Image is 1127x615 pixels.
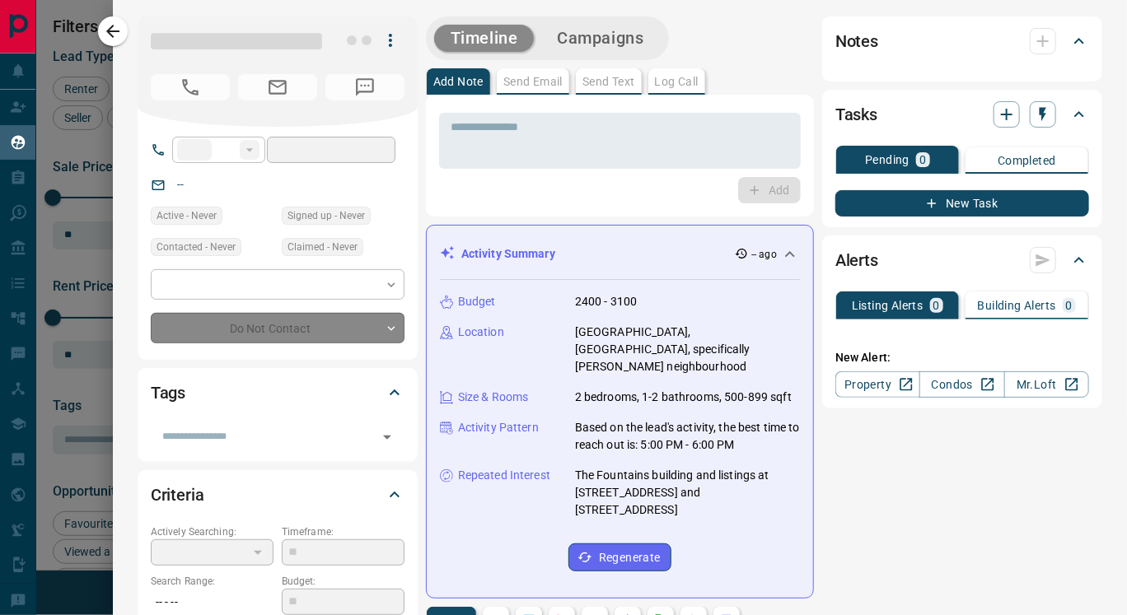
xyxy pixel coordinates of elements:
[575,389,792,406] p: 2 bedrooms, 1-2 bathrooms, 500-899 sqft
[151,482,204,508] h2: Criteria
[288,239,358,255] span: Claimed - Never
[151,74,230,100] span: No Number
[835,95,1089,134] div: Tasks
[568,543,671,571] button: Regenerate
[288,207,365,224] span: Signed up - Never
[978,300,1056,311] p: Building Alerts
[540,25,660,52] button: Campaigns
[458,293,496,310] p: Budget
[458,389,529,406] p: Size & Rooms
[919,371,1004,398] a: Condos
[282,524,405,539] p: Timeframe:
[151,380,185,406] h2: Tags
[835,371,920,398] a: Property
[157,239,236,255] span: Contacted - Never
[998,155,1056,166] p: Completed
[434,25,535,52] button: Timeline
[151,524,274,539] p: Actively Searching:
[458,467,550,484] p: Repeated Interest
[325,74,405,100] span: No Number
[575,419,800,454] p: Based on the lead's activity, the best time to reach out is: 5:00 PM - 6:00 PM
[1066,300,1073,311] p: 0
[376,426,399,449] button: Open
[835,247,878,273] h2: Alerts
[835,190,1089,217] button: New Task
[151,574,274,589] p: Search Range:
[282,574,405,589] p: Budget:
[433,76,484,87] p: Add Note
[575,467,800,519] p: The Fountains building and listings at [STREET_ADDRESS] and [STREET_ADDRESS]
[1004,371,1089,398] a: Mr.Loft
[751,247,777,262] p: -- ago
[177,178,184,191] a: --
[852,300,924,311] p: Listing Alerts
[933,300,940,311] p: 0
[458,419,539,436] p: Activity Pattern
[835,21,1089,61] div: Notes
[835,28,878,54] h2: Notes
[461,245,555,263] p: Activity Summary
[458,324,504,341] p: Location
[157,207,217,224] span: Active - Never
[238,74,317,100] span: No Email
[440,239,800,269] div: Activity Summary-- ago
[835,349,1089,366] p: New Alert:
[919,154,926,165] p: 0
[835,240,1089,280] div: Alerts
[835,101,877,128] h2: Tasks
[151,475,405,515] div: Criteria
[865,154,910,165] p: Pending
[575,293,637,310] p: 2400 - 3100
[151,313,405,343] div: Do Not Contact
[575,324,800,375] p: [GEOGRAPHIC_DATA], [GEOGRAPHIC_DATA], specifically [PERSON_NAME] neighbourhood
[151,373,405,412] div: Tags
